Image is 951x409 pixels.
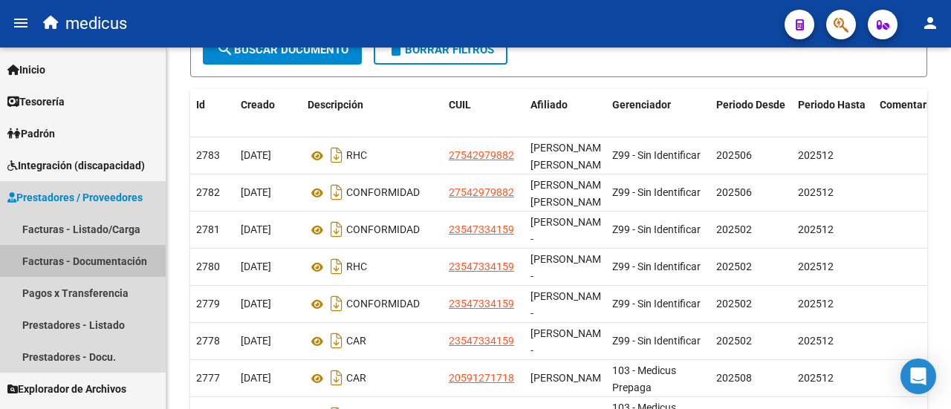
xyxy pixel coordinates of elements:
span: VERA VICENTE - [530,327,610,356]
span: [DATE] [241,149,271,161]
datatable-header-cell: Gerenciador [606,89,710,138]
span: Prestadores / Proveedores [7,189,143,206]
span: CONFORMIDAD [346,224,420,236]
mat-icon: person [921,14,939,32]
button: Borrar Filtros [374,35,507,65]
span: CONFORMIDAD [346,298,420,310]
span: 202512 [798,298,834,310]
span: RHC [346,261,367,273]
span: 202502 [716,223,752,235]
span: VERA VICENTE - [530,290,610,319]
mat-icon: delete [387,40,405,58]
span: Periodo Hasta [798,99,866,111]
span: 202512 [798,186,834,198]
mat-icon: search [216,40,234,58]
span: Inicio [7,62,45,78]
span: CUIL [449,99,471,111]
span: Periodo Desde [716,99,785,111]
span: YABES, SARAH SIMJA - [530,142,612,188]
i: Descargar documento [327,180,346,204]
i: Descargar documento [327,366,346,390]
i: Descargar documento [327,143,346,167]
datatable-header-cell: CUIL [443,89,525,138]
span: Id [196,99,205,111]
span: [DATE] [241,372,271,384]
span: 2782 [196,186,220,198]
span: 202502 [716,298,752,310]
span: 2780 [196,261,220,272]
span: 27542979882 [449,186,514,198]
span: Integración (discapacidad) [7,157,145,174]
span: Descripción [308,99,363,111]
span: [DATE] [241,223,271,235]
span: 27542979882 [449,149,514,161]
span: Creado [241,99,275,111]
datatable-header-cell: Creado [235,89,302,138]
span: YABES, SARAH SIMJA - [530,179,612,225]
span: Explorador de Archivos [7,381,126,397]
span: VAZQUEZ TEJERO FELIPE [530,372,610,384]
span: Buscar Documento [216,43,348,56]
span: 202512 [798,149,834,161]
span: VERA VICENTE - [530,216,610,245]
span: Z99 - Sin Identificar [612,223,701,235]
span: 23547334159 [449,298,514,310]
span: Z99 - Sin Identificar [612,335,701,347]
span: 202508 [716,372,752,384]
span: 23547334159 [449,261,514,272]
span: 202512 [798,261,834,272]
span: 23547334159 [449,223,514,235]
span: 202512 [798,223,834,235]
span: medicus [65,7,127,40]
datatable-header-cell: Periodo Desde [710,89,792,138]
span: 2778 [196,335,220,347]
span: 202512 [798,372,834,384]
datatable-header-cell: Afiliado [525,89,606,138]
i: Descargar documento [327,217,346,241]
span: 2777 [196,372,220,384]
span: 2781 [196,223,220,235]
span: CAR [346,373,366,385]
span: 2783 [196,149,220,161]
span: Z99 - Sin Identificar [612,149,701,161]
span: CAR [346,336,366,347]
span: Tesorería [7,94,65,110]
span: 23547334159 [449,335,514,347]
span: 202512 [798,335,834,347]
div: Open Intercom Messenger [900,359,936,394]
span: VERA VICENTE - [530,253,610,282]
span: 20591271718 [449,372,514,384]
span: Comentario [880,99,935,111]
span: Z99 - Sin Identificar [612,186,701,198]
span: 202506 [716,186,752,198]
span: 202506 [716,149,752,161]
span: Borrar Filtros [387,43,494,56]
datatable-header-cell: Periodo Hasta [792,89,874,138]
span: [DATE] [241,186,271,198]
span: RHC [346,150,367,162]
button: Buscar Documento [203,35,362,65]
span: [DATE] [241,298,271,310]
span: 202502 [716,261,752,272]
i: Descargar documento [327,292,346,315]
i: Descargar documento [327,329,346,353]
span: 2779 [196,298,220,310]
i: Descargar documento [327,255,346,278]
span: [DATE] [241,261,271,272]
span: Gerenciador [612,99,671,111]
span: Padrón [7,125,55,142]
span: [DATE] [241,335,271,347]
mat-icon: menu [12,14,30,32]
datatable-header-cell: Descripción [302,89,443,138]
span: CONFORMIDAD [346,187,420,199]
span: Z99 - Sin Identificar [612,298,701,310]
span: 202502 [716,335,752,347]
span: Z99 - Sin Identificar [612,261,701,272]
span: Afiliado [530,99,568,111]
datatable-header-cell: Id [190,89,235,138]
span: 103 - Medicus Prepaga [612,364,676,393]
